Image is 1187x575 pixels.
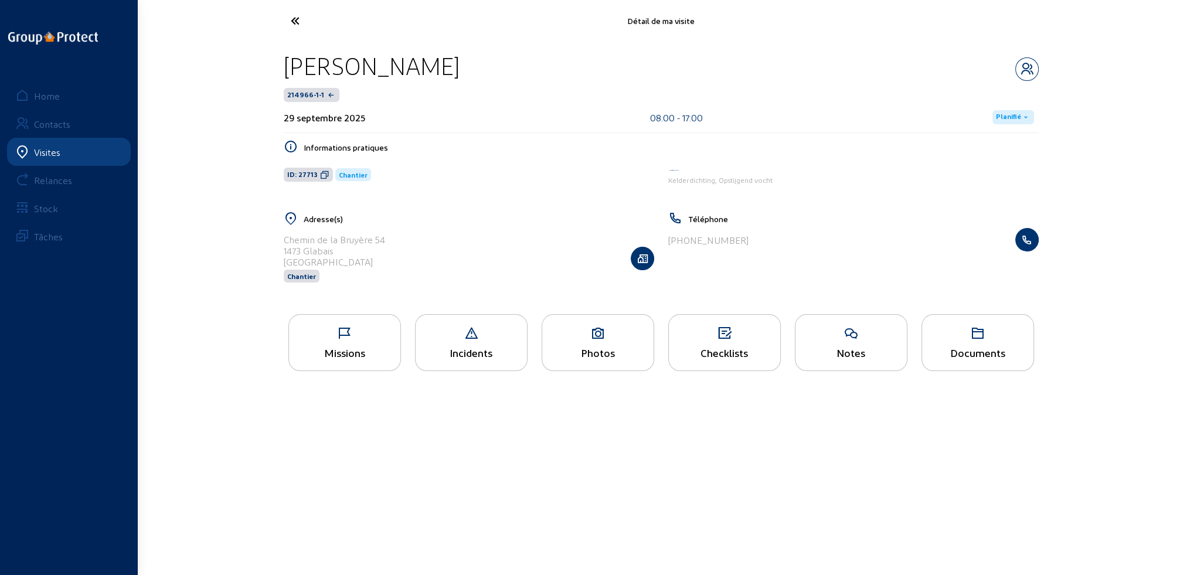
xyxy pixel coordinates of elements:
div: Documents [922,346,1033,359]
div: 29 septembre 2025 [284,112,365,123]
h5: Téléphone [688,214,1039,224]
div: [PHONE_NUMBER] [668,234,749,246]
a: Relances [7,166,131,194]
span: ID: 27713 [287,170,318,179]
h5: Adresse(s) [304,214,654,224]
span: Planifié [996,113,1021,122]
div: Photos [542,346,654,359]
div: Checklists [669,346,780,359]
img: logo-oneline.png [8,32,98,45]
a: Home [7,81,131,110]
div: Détail de ma visite [403,16,919,26]
img: Aqua Protect [668,169,680,172]
span: Chantier [339,171,368,179]
div: [PERSON_NAME] [284,51,460,81]
div: Home [34,90,60,101]
div: Relances [34,175,72,186]
div: Notes [795,346,907,359]
span: 214966-1-1 [287,90,324,100]
span: Chantier [287,272,316,280]
div: Missions [289,346,400,359]
a: Contacts [7,110,131,138]
div: Incidents [416,346,527,359]
div: [GEOGRAPHIC_DATA] [284,256,385,267]
div: 1473 Glabais [284,245,385,256]
div: Stock [34,203,58,214]
div: 08:00 - 17:00 [650,112,703,123]
div: Contacts [34,118,70,130]
div: Tâches [34,231,63,242]
a: Tâches [7,222,131,250]
div: Chemin de la Bruyère 54 [284,234,385,245]
a: Stock [7,194,131,222]
a: Visites [7,138,131,166]
span: Kelderdichting, Opstijgend vocht [668,176,773,184]
div: Visites [34,147,60,158]
h5: Informations pratiques [304,142,1039,152]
